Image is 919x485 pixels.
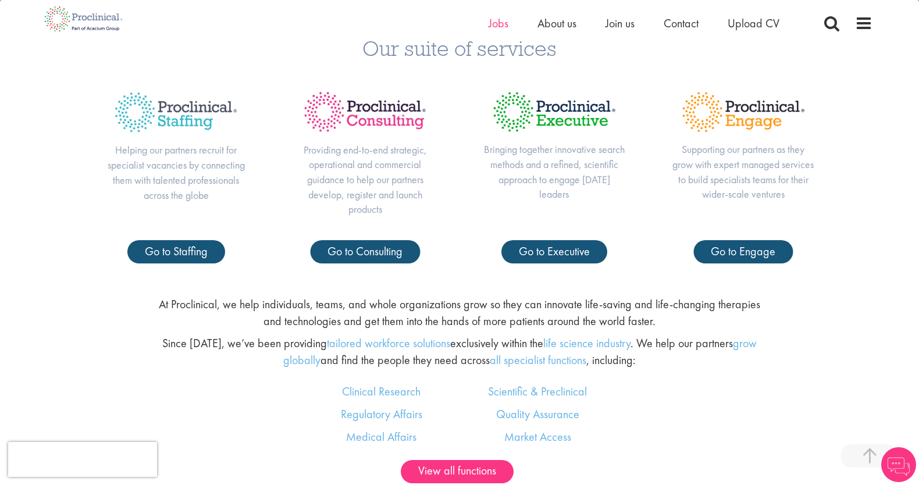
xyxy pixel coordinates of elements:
a: Scientific & Preclinical [488,384,587,399]
a: Upload CV [728,16,779,31]
span: Go to Engage [711,244,775,259]
a: all specialist functions [490,352,586,368]
a: Go to Consulting [310,240,420,263]
a: View all functions [401,460,514,483]
a: Quality Assurance [496,406,579,422]
h3: Our suite of services [9,37,910,59]
a: About us [537,16,576,31]
img: Proclinical Title [294,82,436,142]
a: tailored workforce solutions [327,336,450,351]
p: Bringing together innovative search methods and a refined, scientific approach to engage [DATE] l... [483,142,625,202]
a: Regulatory Affairs [341,406,422,422]
iframe: reCAPTCHA [8,442,157,477]
span: Go to Staffing [145,244,208,259]
img: Chatbot [881,447,916,482]
a: Go to Executive [501,240,607,263]
img: Proclinical Title [483,82,625,142]
a: grow globally [283,336,757,368]
a: Clinical Research [342,384,421,399]
a: life science industry [543,336,631,351]
p: Providing end-to-end strategic, operational and commercial guidance to help our partners develop,... [294,142,436,217]
a: Medical Affairs [346,429,416,444]
a: Go to Staffing [127,240,225,263]
a: Market Access [504,429,571,444]
a: Contact [664,16,699,31]
p: Helping our partners recruit for specialist vacancies by connecting them with talented profession... [105,142,247,202]
p: At Proclinical, we help individuals, teams, and whole organizations grow so they can innovate lif... [156,296,763,329]
img: Proclinical Title [672,82,814,142]
img: Proclinical Title [105,82,247,142]
p: Since [DATE], we’ve been providing exclusively within the . We help our partners and find the peo... [156,335,763,368]
a: Join us [605,16,635,31]
a: Go to Engage [693,240,793,263]
span: Go to Executive [519,244,590,259]
span: Go to Consulting [327,244,402,259]
a: Jobs [489,16,508,31]
p: Supporting our partners as they grow with expert managed services to build specialists teams for ... [672,142,814,202]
